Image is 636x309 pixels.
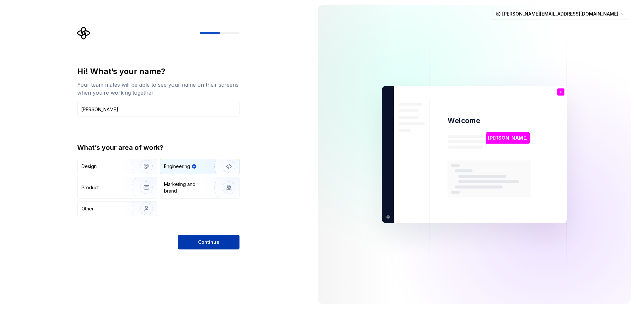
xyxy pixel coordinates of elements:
div: Your team mates will be able to see your name on their screens when you’re working together. [77,81,239,97]
p: [PERSON_NAME] [488,134,528,142]
button: Continue [178,235,239,249]
div: Product [81,184,99,191]
div: Design [81,163,97,170]
p: Welcome [448,116,480,125]
div: Hi! What’s your name? [77,66,239,77]
p: Y [559,90,562,94]
button: [PERSON_NAME][EMAIL_ADDRESS][DOMAIN_NAME] [493,8,628,20]
div: Other [81,205,94,212]
div: Engineering [164,163,190,170]
div: Marketing and brand [164,181,209,194]
span: Continue [198,239,219,245]
div: What’s your area of work? [77,143,239,152]
span: [PERSON_NAME][EMAIL_ADDRESS][DOMAIN_NAME] [502,11,618,17]
input: Han Solo [77,102,239,116]
svg: Supernova Logo [77,26,90,40]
